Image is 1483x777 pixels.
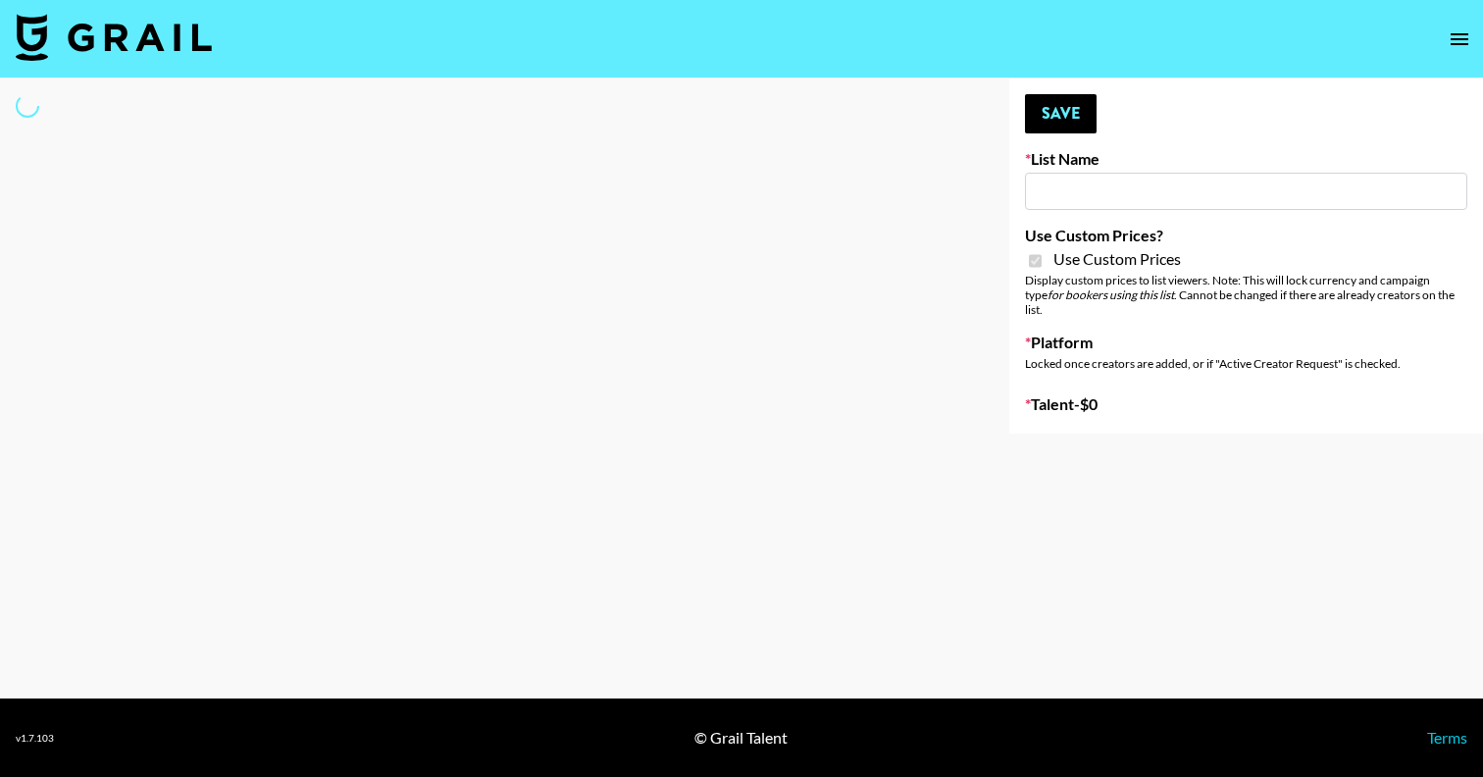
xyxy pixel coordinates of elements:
[694,728,788,748] div: © Grail Talent
[1025,356,1467,371] div: Locked once creators are added, or if "Active Creator Request" is checked.
[1025,273,1467,317] div: Display custom prices to list viewers. Note: This will lock currency and campaign type . Cannot b...
[1427,728,1467,747] a: Terms
[16,14,212,61] img: Grail Talent
[1048,287,1174,302] em: for bookers using this list
[1025,149,1467,169] label: List Name
[1025,394,1467,414] label: Talent - $ 0
[1025,333,1467,352] label: Platform
[1025,94,1097,133] button: Save
[1440,20,1479,59] button: open drawer
[1053,249,1181,269] span: Use Custom Prices
[16,732,54,745] div: v 1.7.103
[1025,226,1467,245] label: Use Custom Prices?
